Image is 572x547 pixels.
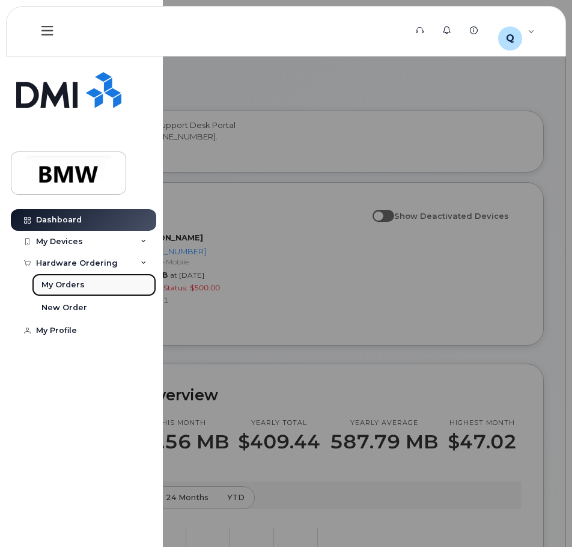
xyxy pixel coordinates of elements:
[32,296,156,319] a: New Order
[11,151,126,195] a: BMW Manufacturing Co LLC
[36,326,77,335] div: My Profile
[22,156,115,191] img: BMW Manufacturing Co LLC
[36,215,82,225] div: Dashboard
[41,302,87,313] div: New Order
[11,320,156,341] a: My Profile
[16,72,121,108] img: Simplex My-Serve
[41,280,85,290] div: My Orders
[32,273,156,296] a: My Orders
[36,237,83,246] div: My Devices
[36,258,118,268] div: Hardware Ordering
[11,209,156,231] a: Dashboard
[520,495,563,538] iframe: Messenger Launcher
